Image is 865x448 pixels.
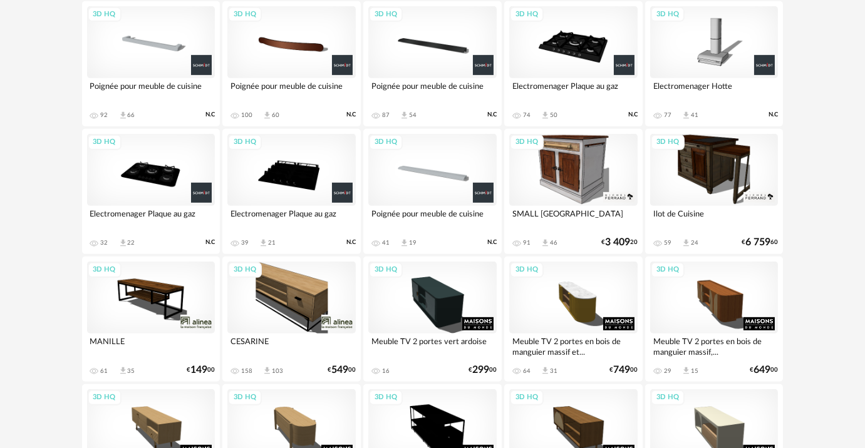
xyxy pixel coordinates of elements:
span: N.C [628,111,638,119]
div: Electromenager Plaque au gaz [227,206,356,231]
span: Download icon [681,238,691,248]
div: Poignée pour meuble de cuisine [227,78,356,103]
div: 3D HQ [228,390,262,405]
div: 3D HQ [369,390,403,405]
a: 3D HQ Meuble TV 2 portes vert ardoise 16 €29900 [363,257,502,382]
div: 91 [523,239,531,247]
div: Meuble TV 2 portes vert ardoise [368,333,497,359]
span: Download icon [400,111,409,120]
span: N.C [205,111,215,119]
div: Electromenager Plaque au gaz [87,206,215,231]
a: 3D HQ Meuble TV 2 portes en bois de manguier massif et... 64 Download icon 31 €74900 [504,257,643,382]
span: 649 [754,366,770,374]
span: Download icon [541,366,550,375]
div: 87 [382,111,390,119]
div: 103 [272,367,283,375]
div: 100 [241,111,252,119]
div: 3D HQ [88,262,122,278]
div: 3D HQ [88,390,122,405]
a: 3D HQ MANILLE 61 Download icon 35 €14900 [82,257,220,382]
div: 3D HQ [369,135,403,150]
div: 59 [664,239,671,247]
a: 3D HQ Electromenager Plaque au gaz 32 Download icon 22 N.C [82,129,220,254]
div: 61 [101,367,108,375]
a: 3D HQ Meuble TV 2 portes en bois de manguier massif,... 29 Download icon 15 €64900 [645,257,784,382]
div: MANILLE [87,333,215,359]
div: € 60 [742,238,778,247]
div: 3D HQ [228,135,262,150]
span: Download icon [681,111,691,120]
div: 60 [272,111,279,119]
span: Download icon [118,111,128,120]
span: Download icon [262,111,272,120]
span: 549 [331,366,348,374]
a: 3D HQ Poignée pour meuble de cuisine 92 Download icon 66 N.C [82,1,220,126]
div: Meuble TV 2 portes en bois de manguier massif,... [650,333,779,359]
div: 3D HQ [510,390,544,405]
div: € 00 [750,366,778,374]
div: € 00 [187,366,215,374]
div: 22 [128,239,135,247]
div: € 20 [601,238,638,247]
span: N.C [346,238,356,247]
a: 3D HQ Poignée pour meuble de cuisine 87 Download icon 54 N.C [363,1,502,126]
div: Poignée pour meuble de cuisine [87,78,215,103]
a: 3D HQ Electromenager Plaque au gaz 74 Download icon 50 N.C [504,1,643,126]
span: Download icon [118,366,128,375]
div: 3D HQ [510,262,544,278]
div: Meuble TV 2 portes en bois de manguier massif et... [509,333,638,359]
div: 41 [382,239,390,247]
div: € 00 [609,366,638,374]
div: 54 [409,111,417,119]
div: 77 [664,111,671,119]
div: 3D HQ [369,7,403,23]
a: 3D HQ Electromenager Hotte 77 Download icon 41 N.C [645,1,784,126]
div: 41 [691,111,698,119]
div: Electromenager Hotte [650,78,779,103]
span: 749 [613,366,630,374]
div: 3D HQ [651,262,685,278]
span: Download icon [681,366,691,375]
span: Download icon [541,238,550,248]
div: 29 [664,367,671,375]
div: 3D HQ [651,135,685,150]
div: 92 [101,111,108,119]
div: 66 [128,111,135,119]
div: Ilot de Cuisine [650,206,779,231]
div: 50 [550,111,557,119]
div: 39 [241,239,249,247]
div: 3D HQ [651,390,685,405]
span: 299 [472,366,489,374]
div: 24 [691,239,698,247]
div: 3D HQ [510,7,544,23]
div: 3D HQ [228,262,262,278]
span: Download icon [541,111,550,120]
span: Download icon [262,366,272,375]
div: CESARINE [227,333,356,359]
span: Download icon [259,238,268,248]
div: 46 [550,239,557,247]
div: 35 [128,367,135,375]
span: N.C [205,238,215,247]
div: 3D HQ [651,7,685,23]
div: 19 [409,239,417,247]
a: 3D HQ Poignée pour meuble de cuisine 41 Download icon 19 N.C [363,129,502,254]
span: Download icon [400,238,409,248]
span: N.C [346,111,356,119]
div: 31 [550,367,557,375]
a: 3D HQ Poignée pour meuble de cuisine 100 Download icon 60 N.C [222,1,361,126]
span: 6 759 [745,238,770,247]
div: 3D HQ [510,135,544,150]
span: Download icon [118,238,128,248]
div: Electromenager Plaque au gaz [509,78,638,103]
div: SMALL [GEOGRAPHIC_DATA] [509,206,638,231]
div: 3D HQ [228,7,262,23]
div: Poignée pour meuble de cuisine [368,206,497,231]
div: 21 [268,239,276,247]
span: 149 [190,366,207,374]
div: 3D HQ [88,7,122,23]
a: 3D HQ SMALL [GEOGRAPHIC_DATA] 91 Download icon 46 €3 40920 [504,129,643,254]
div: 3D HQ [88,135,122,150]
div: 32 [101,239,108,247]
span: N.C [487,238,497,247]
